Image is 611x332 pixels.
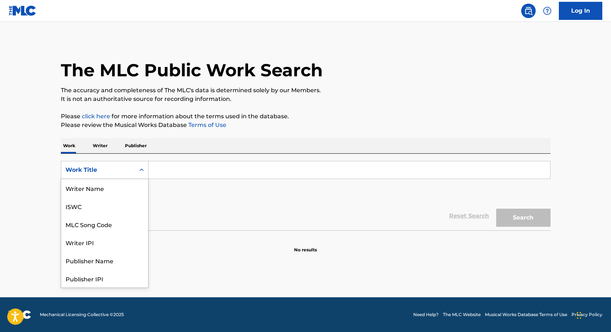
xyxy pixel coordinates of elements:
a: Privacy Policy [572,311,602,318]
img: MLC Logo [9,5,37,16]
a: The MLC Website [443,311,481,318]
div: ISWC [61,197,148,215]
a: Need Help? [413,311,439,318]
div: Drag [577,305,581,326]
img: logo [9,310,31,319]
div: MLC Song Code [61,215,148,233]
div: Work Title [66,166,131,174]
p: Publisher [123,138,149,153]
div: Writer IPI [61,233,148,251]
p: Please review the Musical Works Database [61,121,551,129]
p: Writer [91,138,110,153]
div: Help [540,4,554,18]
a: click here [82,113,110,120]
a: Musical Works Database Terms of Use [485,311,567,318]
a: Terms of Use [187,122,226,128]
span: Mechanical Licensing Collective © 2025 [40,311,124,318]
a: Log In [559,2,602,20]
h1: The MLC Public Work Search [61,59,323,81]
p: Please for more information about the terms used in the database. [61,112,551,121]
p: The accuracy and completeness of The MLC's data is determined solely by our Members. [61,86,551,95]
div: Publisher IPI [61,269,148,288]
p: Work [61,138,78,153]
a: Public Search [521,4,536,18]
img: search [524,7,533,15]
p: No results [294,238,317,253]
div: Publisher Name [61,251,148,269]
div: Writer Name [61,179,148,197]
iframe: Chat Widget [575,297,611,332]
img: help [543,7,552,15]
p: It is not an authoritative source for recording information. [61,95,551,103]
form: Search Form [61,161,551,230]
